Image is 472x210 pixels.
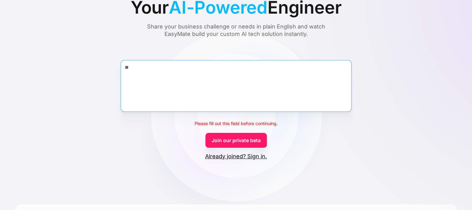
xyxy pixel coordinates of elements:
a: Join our private beta [205,133,267,148]
form: Form [15,49,457,160]
div: Please fill out this field before continuing. [195,120,278,127]
div: Share your business challenge or needs in plain English and watch EasyMate build your custom AI t... [135,23,337,38]
a: Already joined? Sign in. [205,153,267,160]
